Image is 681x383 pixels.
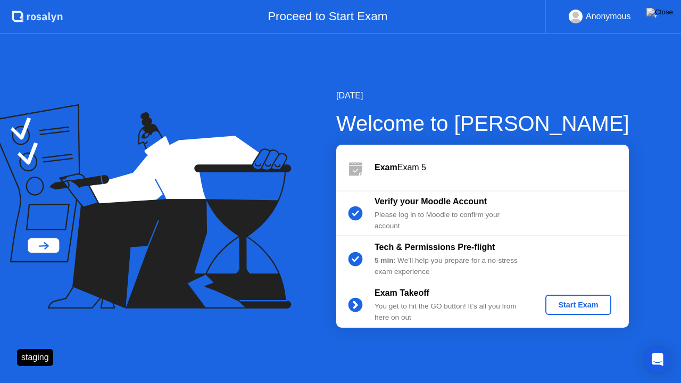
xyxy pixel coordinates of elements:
div: You get to hit the GO button! It’s all you from here on out [375,301,528,323]
div: Anonymous [586,10,631,23]
div: : We’ll help you prepare for a no-stress exam experience [375,255,528,277]
div: Start Exam [550,301,607,309]
div: Welcome to [PERSON_NAME] [336,107,629,139]
b: Exam [375,163,397,172]
div: Open Intercom Messenger [645,347,670,372]
div: staging [17,349,53,366]
div: Please log in to Moodle to confirm your account [375,210,528,231]
img: Close [646,8,673,16]
b: Exam Takeoff [375,288,429,297]
div: Exam 5 [375,161,629,174]
b: Tech & Permissions Pre-flight [375,243,495,252]
button: Start Exam [545,295,611,315]
div: [DATE] [336,89,629,102]
b: 5 min [375,256,394,264]
b: Verify your Moodle Account [375,197,487,206]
